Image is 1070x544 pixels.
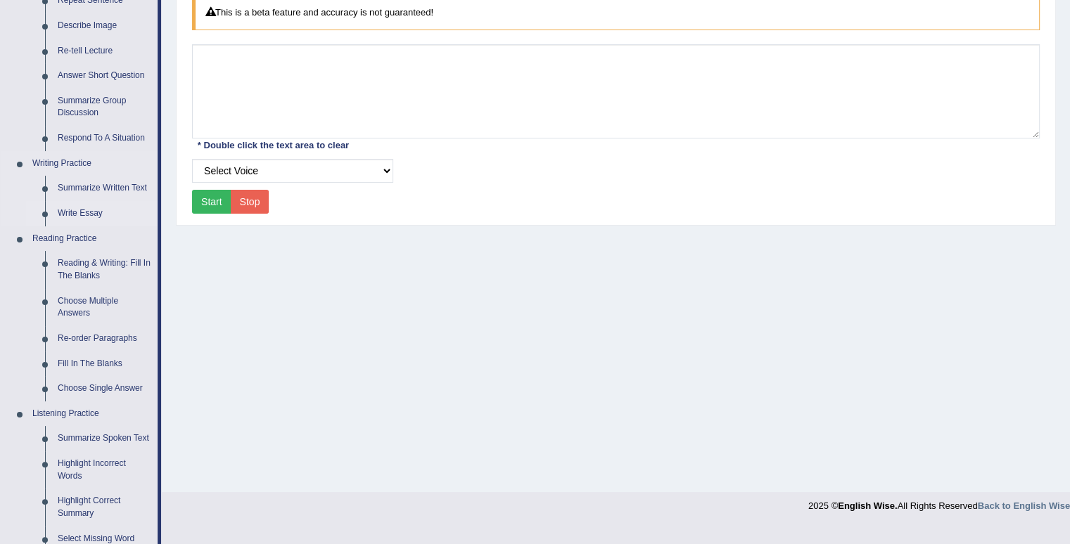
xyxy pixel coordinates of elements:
a: Re-tell Lecture [51,39,158,64]
a: Re-order Paragraphs [51,326,158,351]
a: Highlight Incorrect Words [51,451,158,488]
a: Describe Image [51,13,158,39]
div: * Double click the text area to clear [192,138,355,153]
a: Write Essay [51,201,158,226]
button: Start [192,190,231,214]
a: Summarize Spoken Text [51,426,158,451]
a: Summarize Written Text [51,176,158,201]
a: Writing Practice [26,151,158,176]
a: Answer Short Question [51,63,158,89]
a: Fill In The Blanks [51,351,158,377]
div: 2025 © All Rights Reserved [808,492,1070,512]
a: Choose Multiple Answers [51,289,158,326]
a: Choose Single Answer [51,376,158,401]
strong: English Wise. [838,500,897,511]
a: Summarize Group Discussion [51,89,158,126]
button: Stop [231,190,269,214]
a: Reading & Writing: Fill In The Blanks [51,251,158,288]
a: Reading Practice [26,226,158,252]
a: Respond To A Situation [51,126,158,151]
a: Highlight Correct Summary [51,488,158,526]
a: Back to English Wise [978,500,1070,511]
a: Listening Practice [26,401,158,427]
